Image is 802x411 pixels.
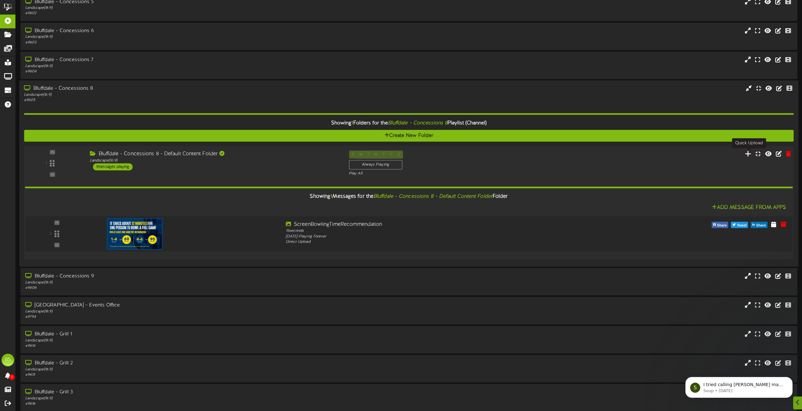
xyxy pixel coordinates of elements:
button: Create New Folder [24,130,793,141]
div: ScreenBowlingTimeRecommendation [286,221,596,228]
div: # 9606 [25,285,339,291]
i: Bluffdale - Concessions 8 - Default Content Folder [373,194,493,199]
div: Showing Folders for the Playlist (Channel) [19,116,798,130]
div: Bluffdale - Concessions 8 - Default Content Folder [90,151,339,158]
div: [DATE] - Playing Forever [286,234,596,239]
div: Play All [349,171,534,176]
div: Always Playing [349,160,402,169]
span: Share [716,222,728,229]
div: Landscape ( 16:9 ) [25,34,339,40]
div: # 9602 [25,11,339,16]
div: Landscape ( 16:9 ) [25,338,339,343]
div: Bluffdale - Grill 3 [25,389,339,396]
button: Add Message From Apps [710,203,788,211]
iframe: Intercom notifications message [676,364,802,408]
div: # 9604 [25,69,339,74]
div: Landscape ( 16:9 ) [90,158,339,163]
div: Landscape ( 16:9 ) [25,280,339,285]
span: Share [755,222,767,229]
i: Bluffdale - Concessions 8 [388,120,447,126]
div: Bluffdale - Concessions 9 [25,273,339,280]
div: # 9605 [24,98,339,103]
img: 3cb32336-1151-48ff-8cf9-bc73945ec4d3.jpg [106,218,163,250]
div: # 9614 [25,343,339,349]
div: # 9616 [25,401,339,407]
div: Bluffdale - Grill 2 [25,360,339,367]
div: # 9615 [25,372,339,378]
div: 1 messages playing [93,163,133,170]
div: Landscape ( 16:9 ) [25,64,339,69]
button: Share [712,222,728,228]
div: [GEOGRAPHIC_DATA] - Events Office [25,302,339,309]
button: Tweet [731,222,748,228]
div: Landscape ( 16:9 ) [25,309,339,314]
div: Direct Upload [286,239,596,245]
div: Bluffdale - Concessions 8 [24,85,339,92]
div: Landscape ( 16:9 ) [24,92,339,98]
button: Share [751,222,767,228]
span: 1 [330,194,332,199]
span: 1 [351,120,353,126]
div: Landscape ( 16:9 ) [25,367,339,372]
div: BS [2,354,14,366]
div: Bluffdale - Concessions 6 [25,27,339,35]
div: # 9794 [25,314,339,320]
span: 0 [9,374,15,380]
div: Showing Messages for the Folder [20,190,798,203]
div: Landscape ( 16:9 ) [25,5,339,11]
div: Bluffdale - Grill 1 [25,331,339,338]
div: 15 seconds [286,228,596,234]
div: Bluffdale - Concessions 7 [25,56,339,64]
div: # 9603 [25,40,339,45]
div: Landscape ( 16:9 ) [25,396,339,401]
span: Tweet [736,222,748,229]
